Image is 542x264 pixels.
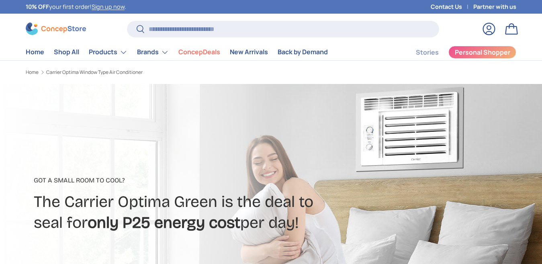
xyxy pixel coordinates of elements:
span: Personal Shopper [455,49,510,55]
nav: Secondary [397,44,516,60]
summary: Products [84,44,132,60]
a: Contact Us [431,2,473,11]
nav: Primary [26,44,328,60]
strong: only P25 energy cost [88,213,240,232]
nav: Breadcrumbs [26,69,286,76]
a: Home [26,44,44,60]
a: Personal Shopper [448,46,516,59]
a: Partner with us [473,2,516,11]
strong: 10% OFF [26,3,49,10]
a: Home [26,70,39,75]
a: Brands [137,44,169,60]
summary: Brands [132,44,174,60]
a: Carrier Optima Window Type Air Conditioner [46,70,143,75]
p: Got a small room to cool? [34,176,342,185]
a: New Arrivals [230,44,268,60]
a: Products [89,44,127,60]
h2: The Carrier Optima Green is the deal to seal for per day! [34,192,342,233]
img: ConcepStore [26,23,86,35]
a: Shop All [54,44,79,60]
a: ConcepDeals [178,44,220,60]
a: Stories [416,45,439,60]
p: your first order! . [26,2,126,11]
a: Sign up now [92,3,125,10]
a: Back by Demand [278,44,328,60]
